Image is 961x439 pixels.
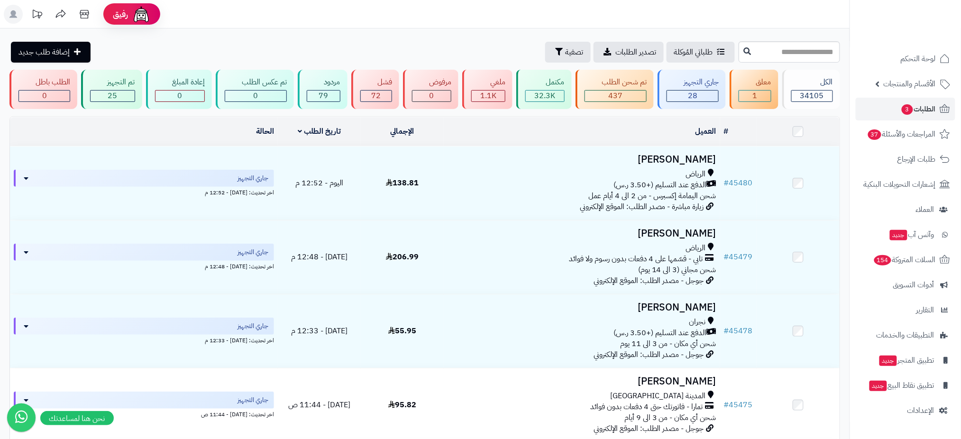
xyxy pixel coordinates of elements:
[594,349,704,360] span: جوجل - مصدر الطلب: الموقع الإلكتروني
[889,228,934,241] span: وآتس آب
[319,90,328,101] span: 79
[667,42,735,63] a: طلباتي المُوكلة
[388,399,416,411] span: 95.82
[879,356,897,366] span: جديد
[724,177,753,189] a: #45480
[388,325,416,337] span: 55.95
[856,198,955,221] a: العملاء
[448,376,716,387] h3: [PERSON_NAME]
[14,335,274,345] div: اخر تحديث: [DATE] - 12:33 م
[624,412,716,423] span: شحن أي مكان - من 3 الى 9 أيام
[448,228,716,239] h3: [PERSON_NAME]
[585,77,647,88] div: تم شحن الطلب
[901,102,936,116] span: الطلبات
[800,90,824,101] span: 34105
[155,77,205,88] div: إعادة المبلغ
[108,90,117,101] span: 25
[656,70,728,109] a: جاري التجهيز 28
[18,46,70,58] span: إضافة طلب جديد
[401,70,460,109] a: مرفوض 0
[471,77,505,88] div: ملغي
[113,9,128,20] span: رفيق
[256,126,274,137] a: الحالة
[238,174,268,183] span: جاري التجهيز
[298,126,341,137] a: تاريخ الطلب
[856,324,955,347] a: التطبيقات والخدمات
[879,354,934,367] span: تطبيق المتجر
[868,129,881,140] span: 37
[238,247,268,257] span: جاري التجهيز
[429,90,434,101] span: 0
[867,128,936,141] span: المراجعات والأسئلة
[686,243,706,254] span: الرياض
[893,278,934,292] span: أدوات التسويق
[901,52,936,65] span: لوحة التحكم
[916,303,934,317] span: التقارير
[791,77,833,88] div: الكل
[615,46,656,58] span: تصدير الطلبات
[14,261,274,271] div: اخر تحديث: [DATE] - 12:48 م
[11,42,91,63] a: إضافة طلب جديد
[565,46,583,58] span: تصفية
[42,90,47,101] span: 0
[620,338,716,349] span: شحن أي مكان - من 3 الى 11 يوم
[856,98,955,120] a: الطلبات3
[460,70,514,109] a: ملغي 1.1K
[856,248,955,271] a: السلات المتروكة154
[225,91,286,101] div: 0
[856,223,955,246] a: وآتس آبجديد
[25,5,49,26] a: تحديثات المنصة
[90,77,135,88] div: تم التجهيز
[254,90,258,101] span: 0
[288,399,350,411] span: [DATE] - 11:44 ص
[610,391,706,402] span: المدينة [GEOGRAPHIC_DATA]
[291,251,348,263] span: [DATE] - 12:48 م
[688,90,697,101] span: 28
[724,177,729,189] span: #
[724,251,729,263] span: #
[307,91,339,101] div: 79
[724,399,753,411] a: #45475
[514,70,573,109] a: مكتمل 32.3K
[689,317,706,328] span: نجران
[594,423,704,434] span: جوجل - مصدر الطلب: الموقع الإلكتروني
[877,329,934,342] span: التطبيقات والخدمات
[907,404,934,417] span: الإعدادات
[448,302,716,313] h3: [PERSON_NAME]
[667,91,718,101] div: 28
[856,374,955,397] a: تطبيق نقاط البيعجديد
[869,379,934,392] span: تطبيق نقاط البيع
[14,187,274,197] div: اخر تحديث: [DATE] - 12:52 م
[177,90,182,101] span: 0
[295,177,343,189] span: اليوم - 12:52 م
[588,190,716,201] span: شحن اليمامة إكسبرس - من 2 الى 4 أيام عمل
[873,253,936,266] span: السلات المتروكة
[238,395,268,405] span: جاري التجهيز
[8,70,79,109] a: الطلب باطل 0
[535,90,556,101] span: 32.3K
[856,47,955,70] a: لوحة التحكم
[856,123,955,146] a: المراجعات والأسئلة37
[525,77,564,88] div: مكتمل
[613,180,707,191] span: الدفع عند التسليم (+3.50 ر.س)
[897,7,952,27] img: logo-2.png
[856,349,955,372] a: تطبيق المتجرجديد
[686,169,706,180] span: الرياض
[753,90,758,101] span: 1
[14,409,274,419] div: اخر تحديث: [DATE] - 11:44 ص
[585,91,646,101] div: 437
[674,46,713,58] span: طلباتي المُوكلة
[412,91,451,101] div: 0
[724,126,729,137] a: #
[144,70,214,109] a: إعادة المبلغ 0
[132,5,151,24] img: ai-face.png
[608,90,622,101] span: 437
[864,178,936,191] span: إشعارات التحويلات البنكية
[856,173,955,196] a: إشعارات التحويلات البنكية
[448,154,716,165] h3: [PERSON_NAME]
[890,230,907,240] span: جديد
[307,77,340,88] div: مردود
[371,90,381,101] span: 72
[613,328,707,338] span: الدفع عند التسليم (+3.50 ر.س)
[238,321,268,331] span: جاري التجهيز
